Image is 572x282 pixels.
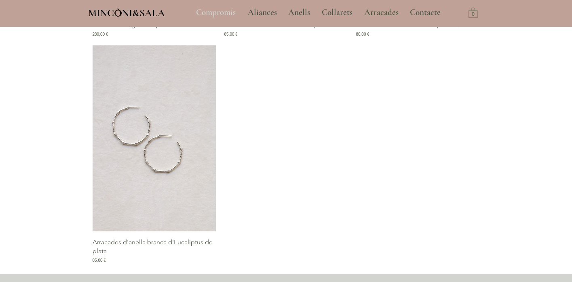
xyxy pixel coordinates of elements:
[356,32,369,36] font: 80,00 €
[171,2,466,23] nav: Lloc
[93,238,216,264] a: Arracades d'anella branca d'Eucaliptus de plata85,00 €
[224,20,348,37] a: Arracades de cèrcol Onírics de plata85,00 €
[93,258,106,263] font: 85,00 €
[93,45,216,264] div: Galeria de Arracades d'anella branca d'Eucaliptus de plata
[282,2,316,23] a: Anells
[410,7,441,17] font: Contacte
[93,238,213,255] font: Arracades d'anella branca d'Eucaliptus de plata
[93,45,216,231] a: Arracades d'anella branca d'Eucaliptus de plata
[224,32,237,36] font: 85,00 €
[356,20,479,37] a: Arracades d'anella Romantique de plata80,00 €
[248,7,277,17] font: Aliances
[93,20,216,37] a: Arracades llargues en plata Tzu Hsi230,00 €
[88,7,165,19] font: MINCONI&SALA
[322,7,352,17] font: Collarets
[469,7,478,18] a: Cistella amb 0 ítems
[364,7,399,17] font: Arracades
[316,2,358,23] a: Collarets
[242,2,282,23] a: Aliances
[472,12,475,17] text: 0
[404,2,447,23] a: Contacte
[115,9,122,17] img: Minconi Sala
[88,5,165,19] a: MINCONI&SALA
[288,7,310,17] font: Anells
[93,32,108,36] font: 230,00 €
[358,2,404,23] a: Arracades
[190,2,242,23] a: Compromís
[196,7,236,17] font: Compromís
